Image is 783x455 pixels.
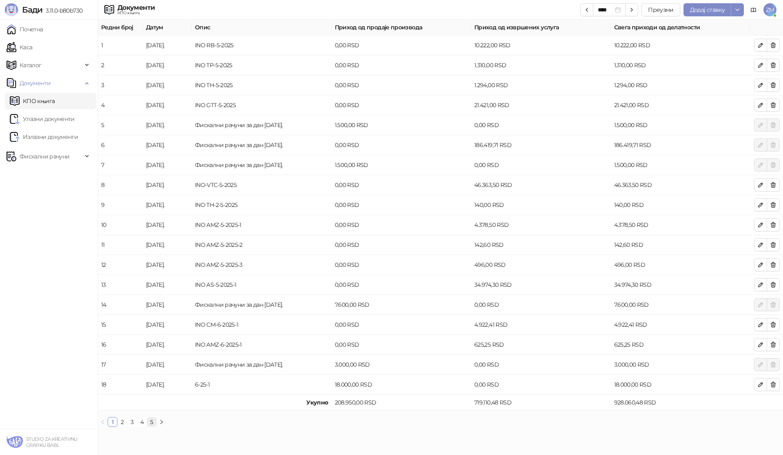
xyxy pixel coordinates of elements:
td: [DATE]. [143,135,192,155]
td: 142,60 RSD [471,235,611,255]
td: 34.974,30 RSD [471,275,611,295]
td: 1.500,00 RSD [611,115,751,135]
td: 3 [98,75,143,95]
th: Свега приходи од делатности [611,20,751,35]
td: 6-25-1 [192,375,332,395]
td: 18.000,00 RSD [332,375,471,395]
td: Фискални рачуни за дан 2. 6. 2025. [192,295,332,315]
td: [DATE]. [143,55,192,75]
td: 21.421,00 RSD [611,95,751,115]
td: [DATE]. [143,235,192,255]
td: 1.310,00 RSD [471,55,611,75]
td: 3.000,00 RSD [332,355,471,375]
th: Приход од продаје производа [332,20,471,35]
button: right [157,417,166,427]
img: KPO knjiga [104,5,114,15]
td: Фискални рачуни за дан 24. 5. 2025. [192,135,332,155]
li: Претходна страна [98,417,108,427]
td: 0,00 RSD [332,35,471,55]
li: 2 [117,417,127,427]
td: 0,00 RSD [471,155,611,175]
td: 16 [98,335,143,355]
td: 11 [98,235,143,255]
th: Редни број [98,20,143,35]
img: Logo [5,3,18,16]
td: 0,00 RSD [332,215,471,235]
span: Каталог [20,57,42,73]
td: Фискални рачуни за дан 26. 5. 2025. [192,155,332,175]
td: INO AMZ-6-2025-1 [192,335,332,355]
td: 0,00 RSD [471,295,611,315]
td: 1 [98,35,143,55]
td: [DATE]. [143,35,192,55]
td: [DATE]. [143,255,192,275]
span: Додај ставку [690,6,725,13]
td: 1.310,00 RSD [611,55,751,75]
li: Следећа страна [157,417,166,427]
li: 1 [108,417,117,427]
td: 1.294,00 RSD [471,75,611,95]
td: 0,00 RSD [332,315,471,335]
td: INO AMZ-5-2025-3 [192,255,332,275]
span: Бади [22,5,42,15]
button: Преузми [641,3,680,16]
a: Каса [7,39,32,55]
span: Документи [20,75,51,91]
td: 0,00 RSD [332,335,471,355]
td: 46.363,50 RSD [611,175,751,195]
td: [DATE]. [143,195,192,215]
small: STUDIO ZA KREATIVNU GRAFIKU BABL [26,436,77,448]
td: 0,00 RSD [332,75,471,95]
td: 4.378,50 RSD [471,215,611,235]
td: 496,00 RSD [611,255,751,275]
td: 14 [98,295,143,315]
td: Фискални рачуни за дан 23. 5. 2025. [192,115,332,135]
td: 0,00 RSD [471,115,611,135]
th: Приход од извршених услуга [471,20,611,35]
a: Почетна [7,21,43,37]
span: ZM [763,3,776,16]
td: 15 [98,315,143,335]
a: 5 [147,418,156,426]
li: 3 [127,417,137,427]
td: 7.600,00 RSD [611,295,751,315]
td: 13 [98,275,143,295]
td: 719.110,48 RSD [471,395,611,411]
a: 2 [118,418,127,426]
div: КПО књига [117,11,155,15]
td: 0,00 RSD [332,275,471,295]
a: 1 [108,418,117,426]
td: 0,00 RSD [332,55,471,75]
td: 5 [98,115,143,135]
td: 18.000,00 RSD [611,375,751,395]
td: 142,60 RSD [611,235,751,255]
td: 0,00 RSD [332,255,471,275]
button: left [98,417,108,427]
td: INO GTT-5-2025 [192,95,332,115]
th: Датум [143,20,192,35]
td: 46.363,50 RSD [471,175,611,195]
td: 7.600,00 RSD [332,295,471,315]
a: KPO knjigaКПО књига [10,93,55,109]
td: 186.419,71 RSD [611,135,751,155]
td: 12 [98,255,143,275]
img: 64x64-companyLogo-4d0a4515-02ce-43d0-8af4-3da660a44a69.png [7,434,23,450]
li: 4 [137,417,147,427]
td: [DATE]. [143,295,192,315]
td: 6 [98,135,143,155]
td: 0,00 RSD [332,235,471,255]
td: INO-VTC-5-2025 [192,175,332,195]
td: INO RB-5-2025 [192,35,332,55]
a: Документација [747,3,760,16]
td: 0,00 RSD [471,375,611,395]
td: 0,00 RSD [332,195,471,215]
span: 3.11.0-b80b730 [42,7,82,14]
span: right [159,420,164,424]
td: INO TP-5-2025 [192,55,332,75]
td: 496,00 RSD [471,255,611,275]
strong: Укупно [306,399,328,406]
a: 4 [137,418,146,426]
td: [DATE]. [143,375,192,395]
td: 625,25 RSD [611,335,751,355]
a: Ulazni dokumentiУлазни документи [10,111,75,127]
